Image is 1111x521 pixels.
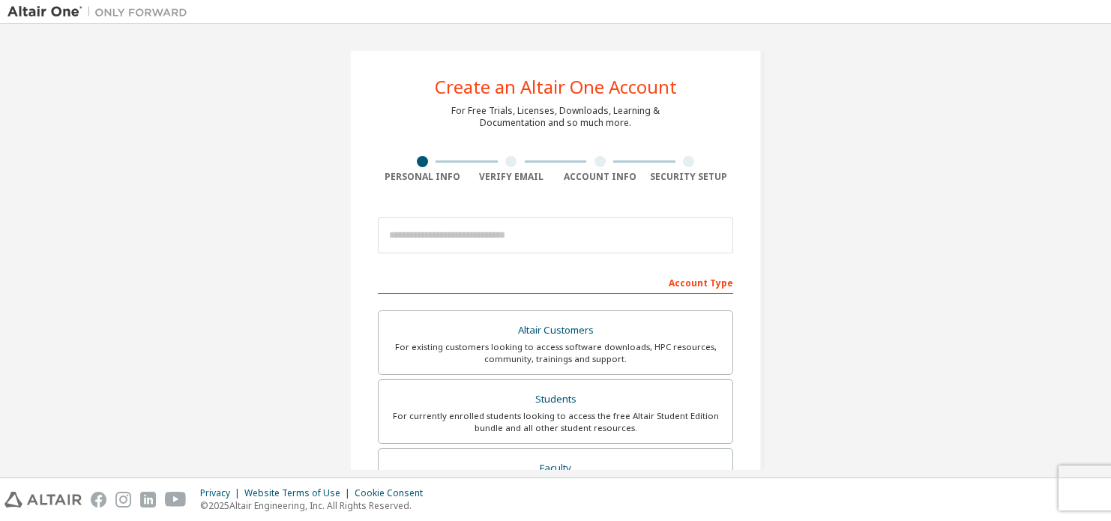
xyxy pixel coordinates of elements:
img: altair_logo.svg [4,492,82,508]
div: Students [388,389,723,410]
div: Create an Altair One Account [435,78,677,96]
img: linkedin.svg [140,492,156,508]
div: Account Info [555,171,645,183]
div: For currently enrolled students looking to access the free Altair Student Edition bundle and all ... [388,410,723,434]
div: For Free Trials, Licenses, Downloads, Learning & Documentation and so much more. [451,105,660,129]
div: Privacy [200,487,244,499]
p: © 2025 Altair Engineering, Inc. All Rights Reserved. [200,499,432,512]
img: instagram.svg [115,492,131,508]
div: Verify Email [467,171,556,183]
div: Faculty [388,458,723,479]
div: Personal Info [378,171,467,183]
div: Cookie Consent [355,487,432,499]
img: facebook.svg [91,492,106,508]
div: Altair Customers [388,320,723,341]
div: For existing customers looking to access software downloads, HPC resources, community, trainings ... [388,341,723,365]
img: youtube.svg [165,492,187,508]
div: Security Setup [645,171,734,183]
div: Account Type [378,270,733,294]
img: Altair One [7,4,195,19]
div: Website Terms of Use [244,487,355,499]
